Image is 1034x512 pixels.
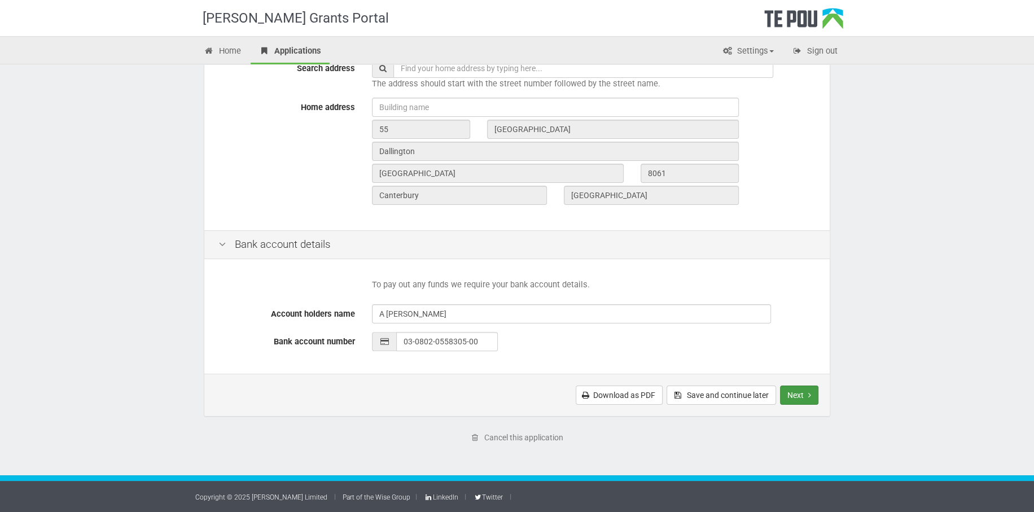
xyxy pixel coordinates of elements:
p: To pay out any funds we require your bank account details. [372,279,816,291]
div: Te Pou Logo [764,8,843,36]
a: Part of the Wise Group [343,493,410,501]
input: Find your home address by typing here... [393,59,773,78]
span: Account holders name [271,309,355,319]
a: Cancel this application [464,428,571,447]
a: Sign out [783,40,846,64]
input: Suburb [372,142,739,161]
input: Street number [372,120,470,139]
div: Bank account details [204,230,830,259]
input: Building name [372,98,739,117]
label: Home address [210,98,363,113]
input: Post code [641,164,739,183]
label: Search address [210,59,363,75]
button: Save and continue later [667,386,776,405]
a: Twitter [473,493,502,501]
a: Settings [713,40,782,64]
a: Home [195,40,249,64]
a: LinkedIn [424,493,458,501]
input: State [372,186,547,205]
input: Street [487,120,739,139]
button: Next step [780,386,818,405]
a: Copyright © 2025 [PERSON_NAME] Limited [195,493,327,501]
span: The address should start with the street number followed by the street name. [372,78,660,89]
a: Download as PDF [576,386,663,405]
input: Country [564,186,739,205]
span: Bank account number [274,336,355,347]
a: Applications [251,40,330,64]
input: City [372,164,624,183]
